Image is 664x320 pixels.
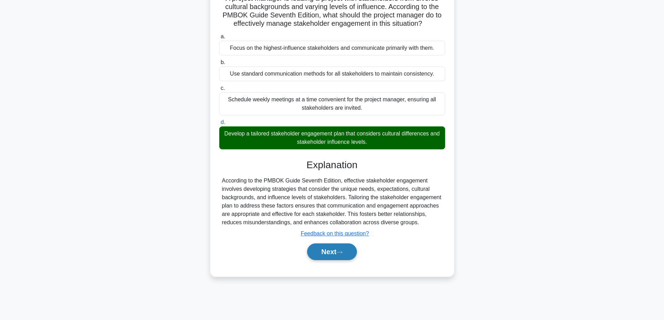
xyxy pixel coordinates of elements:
div: Use standard communication methods for all stakeholders to maintain consistency. [219,67,445,81]
div: Develop a tailored stakeholder engagement plan that considers cultural differences and stakeholde... [219,126,445,149]
div: Schedule weekly meetings at a time convenient for the project manager, ensuring all stakeholders ... [219,92,445,115]
span: d. [221,119,225,125]
div: Focus on the highest-influence stakeholders and communicate primarily with them. [219,41,445,55]
span: b. [221,59,225,65]
a: Feedback on this question? [301,231,369,236]
span: a. [221,33,225,39]
button: Next [307,243,357,260]
div: According to the PMBOK Guide Seventh Edition, effective stakeholder engagement involves developin... [222,177,442,227]
span: c. [221,85,225,91]
h3: Explanation [223,159,441,171]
